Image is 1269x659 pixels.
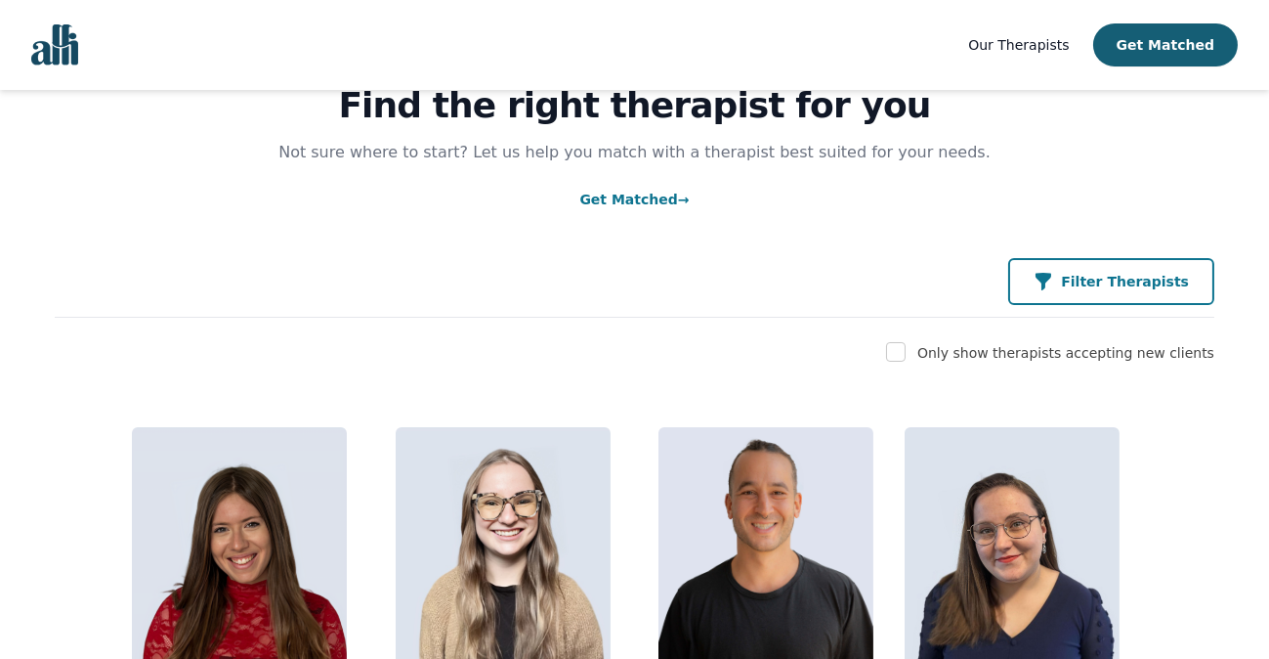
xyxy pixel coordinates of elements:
label: Only show therapists accepting new clients [917,345,1214,361]
p: Not sure where to start? Let us help you match with a therapist best suited for your needs. [260,141,1010,164]
span: Our Therapists [968,37,1069,53]
a: Our Therapists [968,33,1069,57]
a: Get Matched [579,192,689,207]
p: Filter Therapists [1061,272,1189,291]
button: Get Matched [1093,23,1238,66]
span: → [678,192,690,207]
img: alli logo [31,24,78,66]
h1: Find the right therapist for you [55,86,1214,125]
button: Filter Therapists [1008,258,1214,305]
